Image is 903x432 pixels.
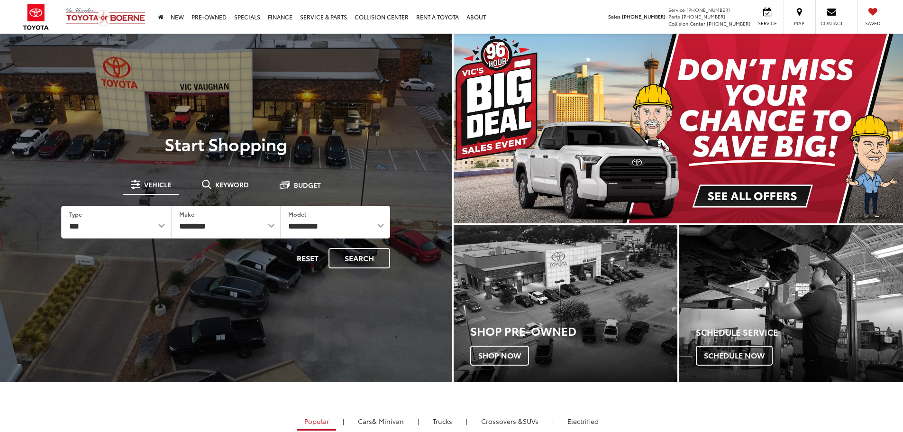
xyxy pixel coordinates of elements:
span: [PHONE_NUMBER] [707,20,750,27]
span: Shop Now [470,346,529,366]
a: Shop Pre-Owned Shop Now [454,225,677,382]
span: Budget [294,182,321,188]
label: Make [179,210,194,218]
div: Toyota [679,225,903,382]
span: [PHONE_NUMBER] [622,13,666,20]
img: Vic Vaughan Toyota of Boerne [65,7,146,27]
span: [PHONE_NUMBER] [682,13,725,20]
a: Electrified [560,413,606,429]
button: Reset [289,248,327,268]
span: Service [757,20,778,27]
a: Cars [351,413,411,429]
span: Sales [608,13,620,20]
p: Start Shopping [40,134,412,153]
button: Search [328,248,390,268]
span: Crossovers & [481,416,523,426]
a: Schedule Service Schedule Now [679,225,903,382]
a: Popular [297,413,336,431]
span: Service [668,6,685,13]
span: Contact [821,20,843,27]
div: Toyota [454,225,677,382]
span: & Minivan [372,416,404,426]
span: Parts [668,13,680,20]
h4: Schedule Service [696,328,903,337]
span: Saved [862,20,883,27]
li: | [415,416,421,426]
span: [PHONE_NUMBER] [686,6,730,13]
span: Schedule Now [696,346,773,366]
li: | [340,416,347,426]
li: | [464,416,470,426]
span: Keyword [215,181,249,188]
li: | [550,416,556,426]
label: Model [288,210,306,218]
a: Trucks [426,413,459,429]
label: Type [69,210,82,218]
span: Collision Center [668,20,705,27]
h3: Shop Pre-Owned [470,324,677,337]
span: Map [789,20,810,27]
span: Vehicle [144,181,171,188]
a: SUVs [474,413,546,429]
